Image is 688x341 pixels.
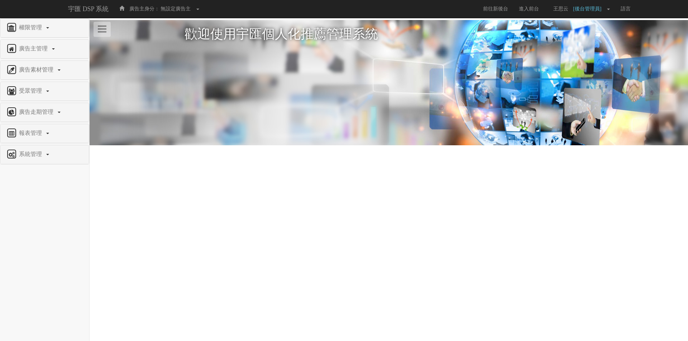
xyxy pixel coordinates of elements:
[129,6,159,11] span: 廣告主身分：
[6,149,83,160] a: 系統管理
[6,43,83,55] a: 廣告主管理
[6,22,83,34] a: 權限管理
[550,6,572,11] span: 王思云
[6,107,83,118] a: 廣告走期管理
[573,6,605,11] span: [後台管理員]
[185,27,593,42] h1: 歡迎使用宇匯個人化推薦管理系統
[17,151,46,157] span: 系統管理
[17,45,51,52] span: 廣告主管理
[17,130,46,136] span: 報表管理
[6,86,83,97] a: 受眾管理
[6,64,83,76] a: 廣告素材管理
[161,6,191,11] span: 無設定廣告主
[17,24,46,30] span: 權限管理
[17,67,57,73] span: 廣告素材管理
[17,109,57,115] span: 廣告走期管理
[6,128,83,139] a: 報表管理
[17,88,46,94] span: 受眾管理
